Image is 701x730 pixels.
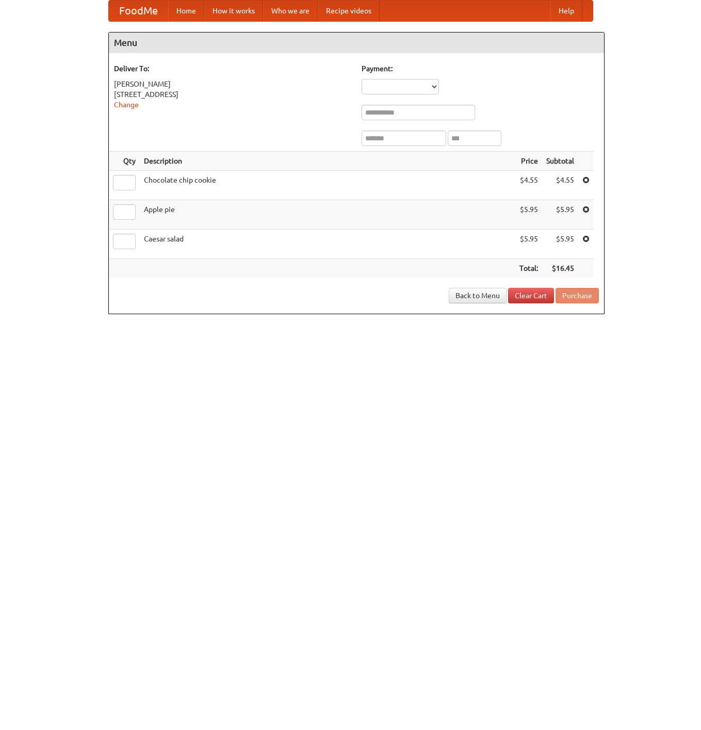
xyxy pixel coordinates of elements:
[114,101,139,109] a: Change
[542,171,578,200] td: $4.55
[140,171,515,200] td: Chocolate chip cookie
[109,1,168,21] a: FoodMe
[449,288,507,303] a: Back to Menu
[140,200,515,230] td: Apple pie
[114,89,351,100] div: [STREET_ADDRESS]
[168,1,204,21] a: Home
[515,230,542,259] td: $5.95
[508,288,554,303] a: Clear Cart
[140,230,515,259] td: Caesar salad
[362,63,599,74] h5: Payment:
[114,63,351,74] h5: Deliver To:
[515,171,542,200] td: $4.55
[542,200,578,230] td: $5.95
[542,259,578,278] th: $16.45
[542,152,578,171] th: Subtotal
[550,1,582,21] a: Help
[556,288,599,303] button: Purchase
[515,152,542,171] th: Price
[140,152,515,171] th: Description
[515,259,542,278] th: Total:
[318,1,380,21] a: Recipe videos
[515,200,542,230] td: $5.95
[109,33,604,53] h4: Menu
[263,1,318,21] a: Who we are
[109,152,140,171] th: Qty
[542,230,578,259] td: $5.95
[204,1,263,21] a: How it works
[114,79,351,89] div: [PERSON_NAME]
